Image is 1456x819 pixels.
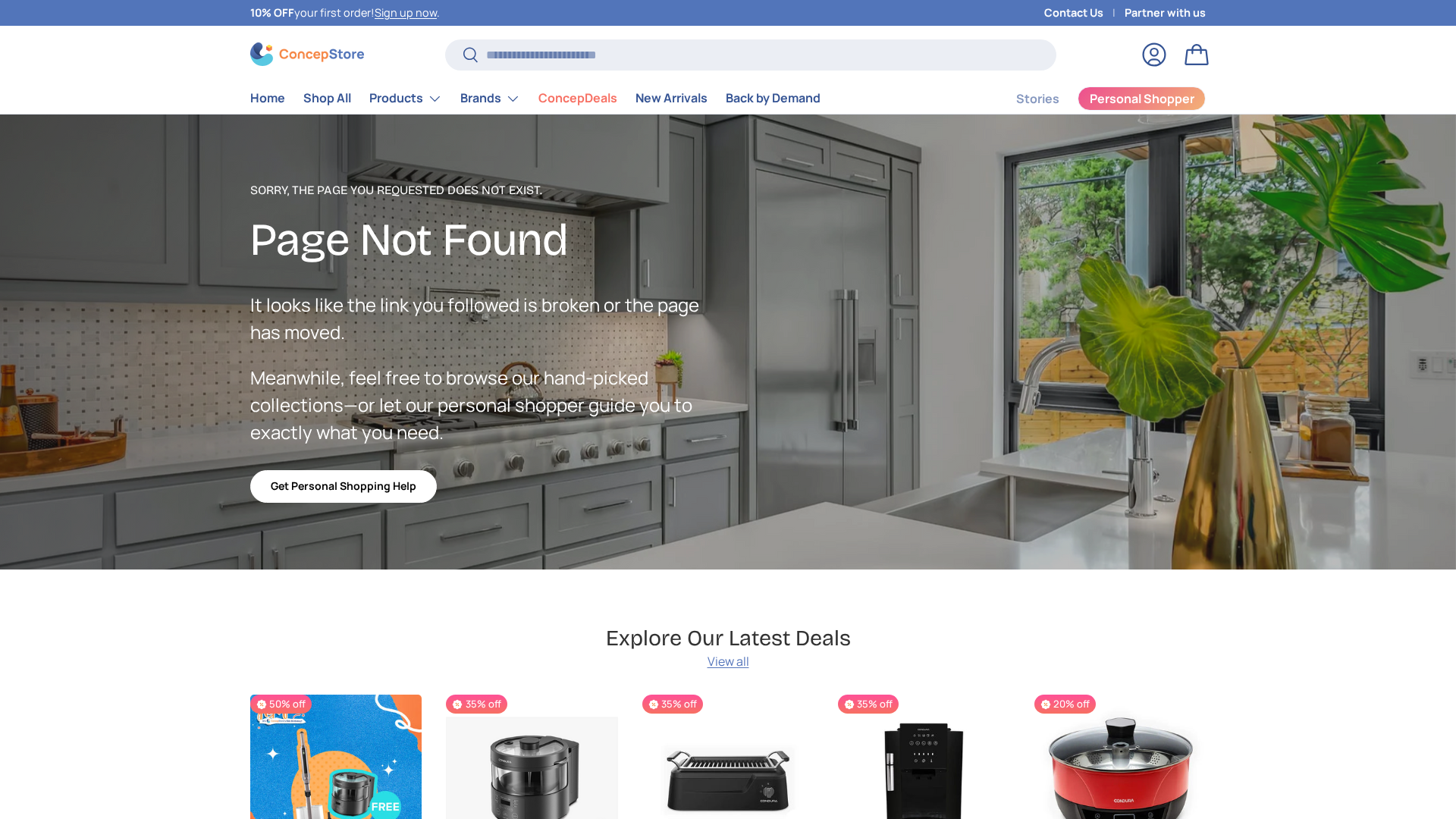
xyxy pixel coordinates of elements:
h2: Page Not Found [250,212,728,268]
span: Personal Shopper [1090,93,1194,105]
span: 35% off [446,695,507,714]
span: 35% off [642,695,703,714]
nav: Primary [250,83,821,114]
a: Products [369,83,442,114]
span: 35% off [838,695,899,714]
strong: 10% OFF [250,5,294,20]
summary: Products [360,83,451,114]
a: New Arrivals [635,83,708,113]
a: Get Personal Shopping Help [250,470,437,503]
h2: Explore Our Latest Deals [606,624,851,652]
a: Partner with us [1125,5,1206,21]
a: Stories [1016,84,1059,114]
p: Meanwhile, feel free to browse our hand-picked collections—or let our personal shopper guide you ... [250,364,728,446]
img: ConcepStore [250,42,364,66]
p: your first order! . [250,5,440,21]
p: It looks like the link you followed is broken or the page has moved. [250,291,728,346]
a: Back by Demand [726,83,821,113]
summary: Brands [451,83,529,114]
nav: Secondary [980,83,1206,114]
a: Home [250,83,285,113]
a: ConcepDeals [538,83,617,113]
p: Sorry, the page you requested does not exist. [250,181,728,199]
a: Shop All [303,83,351,113]
a: Brands [460,83,520,114]
span: 50% off [250,695,312,714]
a: Contact Us [1044,5,1125,21]
span: 20% off [1034,695,1096,714]
a: View all [708,652,749,670]
a: Sign up now [375,5,437,20]
a: Personal Shopper [1078,86,1206,111]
